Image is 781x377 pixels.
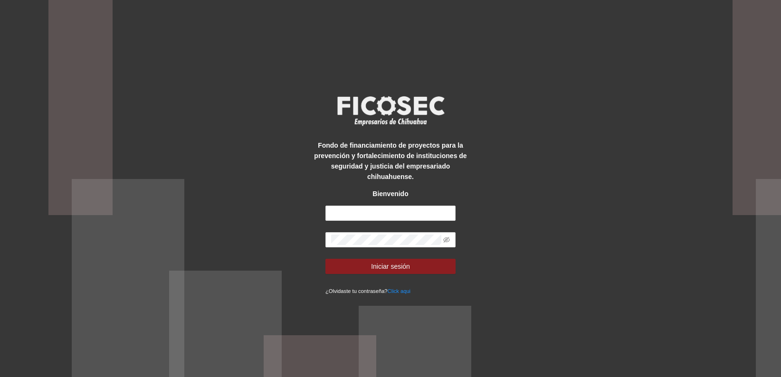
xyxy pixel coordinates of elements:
img: logo [331,93,450,128]
strong: Bienvenido [372,190,408,198]
span: Iniciar sesión [371,261,410,272]
a: Click aqui [388,288,411,294]
strong: Fondo de financiamiento de proyectos para la prevención y fortalecimiento de instituciones de seg... [314,141,467,180]
small: ¿Olvidaste tu contraseña? [325,288,410,294]
button: Iniciar sesión [325,259,456,274]
span: eye-invisible [443,236,450,243]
